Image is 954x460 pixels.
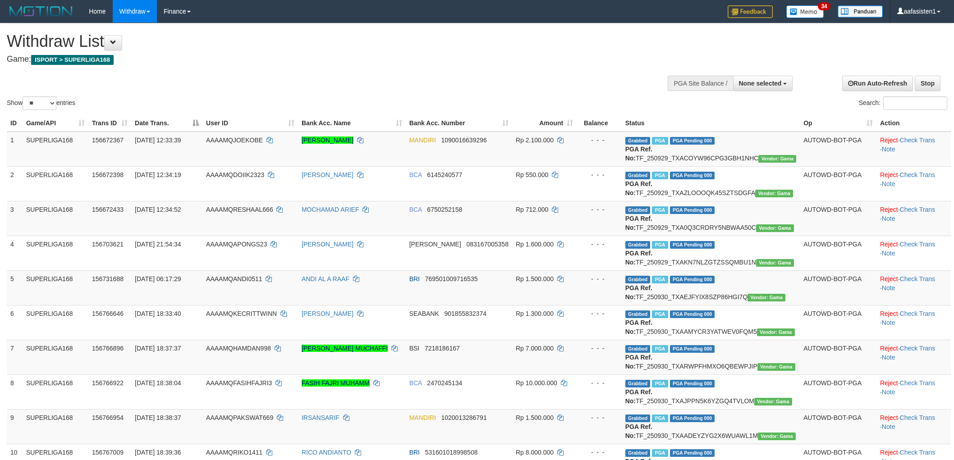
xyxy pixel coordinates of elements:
[652,276,668,283] span: Marked by aafromsomean
[516,414,554,421] span: Rp 1.500.000
[7,409,23,444] td: 9
[900,379,936,387] a: Check Trans
[800,409,876,444] td: AUTOWD-BOT-PGA
[625,310,651,318] span: Grabbed
[652,172,668,179] span: Marked by aafsoycanthlai
[842,76,913,91] a: Run Auto-Refresh
[900,345,936,352] a: Check Trans
[882,319,895,326] a: Note
[625,172,651,179] span: Grabbed
[7,96,75,110] label: Show entries
[516,449,554,456] span: Rp 8.000.000
[206,171,264,178] span: AAAAMQDOIIK2323
[92,379,124,387] span: 156766922
[23,166,88,201] td: SUPERLIGA168
[580,136,618,145] div: - - -
[652,310,668,318] span: Marked by aafheankoy
[622,340,800,374] td: TF_250930_TXARWPFHMXO6QBEWPJIP
[516,206,548,213] span: Rp 712.000
[882,388,895,396] a: Note
[23,132,88,167] td: SUPERLIGA168
[206,449,262,456] span: AAAAMQRIKO1411
[622,115,800,132] th: Status
[652,345,668,353] span: Marked by aafsengchandara
[577,115,622,132] th: Balance
[625,137,651,145] span: Grabbed
[625,215,652,231] b: PGA Ref. No:
[859,96,947,110] label: Search:
[466,241,508,248] span: Copy 083167005358 to clipboard
[580,413,618,422] div: - - -
[406,115,512,132] th: Bank Acc. Number: activate to sort column ascending
[135,379,181,387] span: [DATE] 18:38:04
[622,409,800,444] td: TF_250930_TXAADEYZYG2X6WUAWL1M
[670,241,715,249] span: PGA Pending
[516,345,554,352] span: Rp 7.000.000
[622,132,800,167] td: TF_250929_TXACOYW96CPG3GBH1NHC
[302,241,353,248] a: [PERSON_NAME]
[882,354,895,361] a: Note
[786,5,824,18] img: Button%20Memo.svg
[800,166,876,201] td: AUTOWD-BOT-PGA
[800,236,876,270] td: AUTOWD-BOT-PGA
[206,241,267,248] span: AAAAMQAPONGS23
[800,201,876,236] td: AUTOWD-BOT-PGA
[135,137,181,144] span: [DATE] 12:33:39
[298,115,406,132] th: Bank Acc. Name: activate to sort column ascending
[409,206,422,213] span: BCA
[131,115,202,132] th: Date Trans.: activate to sort column descending
[882,146,895,153] a: Note
[758,155,796,163] span: Vendor URL: https://trx31.1velocity.biz
[838,5,883,18] img: panduan.png
[7,201,23,236] td: 3
[302,310,353,317] a: [PERSON_NAME]
[135,275,181,282] span: [DATE] 06:17:29
[135,171,181,178] span: [DATE] 12:34:19
[409,345,420,352] span: BSI
[92,345,124,352] span: 156766896
[758,433,796,440] span: Vendor URL: https://trx31.1velocity.biz
[302,137,353,144] a: [PERSON_NAME]
[876,236,951,270] td: · ·
[441,414,486,421] span: Copy 1020013286791 to clipboard
[739,80,782,87] span: None selected
[580,240,618,249] div: - - -
[580,205,618,214] div: - - -
[876,132,951,167] td: · ·
[800,115,876,132] th: Op: activate to sort column ascending
[882,284,895,291] a: Note
[876,115,951,132] th: Action
[652,206,668,214] span: Marked by aafsoycanthlai
[92,310,124,317] span: 156766646
[7,132,23,167] td: 1
[23,305,88,340] td: SUPERLIGA168
[748,294,785,301] span: Vendor URL: https://trx31.1velocity.biz
[900,275,936,282] a: Check Trans
[755,190,793,197] span: Vendor URL: https://trx31.1velocity.biz
[23,340,88,374] td: SUPERLIGA168
[876,409,951,444] td: · ·
[900,137,936,144] a: Check Trans
[882,215,895,222] a: Note
[88,115,131,132] th: Trans ID: activate to sort column ascending
[622,305,800,340] td: TF_250930_TXAAMYCR3YATWEV0FQM5
[7,115,23,132] th: ID
[409,310,439,317] span: SEABANK
[425,449,478,456] span: Copy 531601018998508 to clipboard
[625,414,651,422] span: Grabbed
[23,409,88,444] td: SUPERLIGA168
[409,414,436,421] span: MANDIRI
[900,171,936,178] a: Check Trans
[135,206,181,213] span: [DATE] 12:34:52
[882,250,895,257] a: Note
[625,354,652,370] b: PGA Ref. No:
[757,328,795,336] span: Vendor URL: https://trx31.1velocity.biz
[7,5,75,18] img: MOTION_logo.png
[800,270,876,305] td: AUTOWD-BOT-PGA
[302,379,370,387] a: FASIH FAJRI MUHAMM
[302,171,353,178] a: [PERSON_NAME]
[202,115,298,132] th: User ID: activate to sort column ascending
[880,275,898,282] a: Reject
[206,206,273,213] span: AAAAMQRESHAAL666
[7,166,23,201] td: 2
